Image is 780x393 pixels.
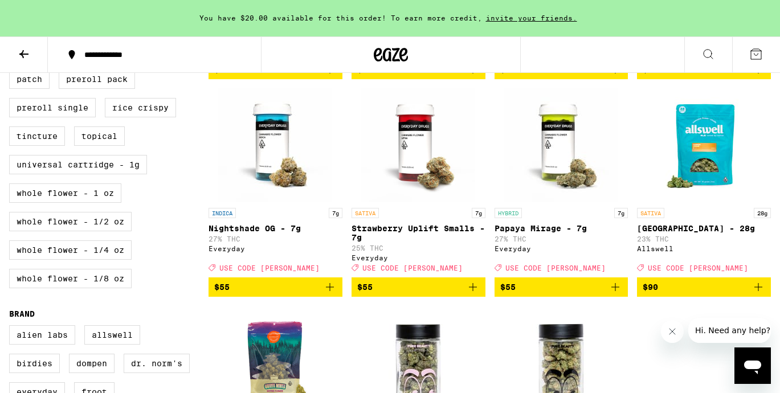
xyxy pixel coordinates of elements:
span: $55 [214,283,230,292]
div: Everyday [209,245,342,252]
span: USE CODE [PERSON_NAME] [219,264,320,272]
p: 28g [754,208,771,218]
label: Whole Flower - 1/2 oz [9,212,132,231]
label: Alien Labs [9,325,75,345]
p: 25% THC [352,244,485,252]
span: invite your friends. [482,14,581,22]
p: 7g [472,208,485,218]
p: [GEOGRAPHIC_DATA] - 28g [637,224,771,233]
p: 23% THC [637,235,771,243]
p: Papaya Mirage - 7g [495,224,628,233]
p: 7g [329,208,342,218]
button: Add to bag [209,277,342,297]
label: Dr. Norm's [124,354,190,373]
div: Everyday [352,254,485,261]
iframe: Button to launch messaging window [734,347,771,384]
p: INDICA [209,208,236,218]
label: Preroll Pack [59,69,135,89]
img: Everyday - Nightshade OG - 7g [218,88,332,202]
label: Dompen [69,354,115,373]
label: Topical [74,126,125,146]
iframe: Message from company [688,318,771,343]
label: Birdies [9,354,60,373]
a: Open page for Nightshade OG - 7g from Everyday [209,88,342,277]
img: Allswell - Garden Grove - 28g [647,88,761,202]
label: Allswell [84,325,140,345]
span: USE CODE [PERSON_NAME] [648,264,748,272]
a: Open page for Garden Grove - 28g from Allswell [637,88,771,277]
a: Open page for Papaya Mirage - 7g from Everyday [495,88,628,277]
label: Whole Flower - 1 oz [9,183,121,203]
img: Everyday - Strawberry Uplift Smalls - 7g [361,88,475,202]
label: Universal Cartridge - 1g [9,155,147,174]
p: 27% THC [495,235,628,243]
p: SATIVA [352,208,379,218]
button: Add to bag [495,277,628,297]
label: Tincture [9,126,65,146]
span: $90 [643,283,658,292]
span: USE CODE [PERSON_NAME] [505,264,606,272]
div: Allswell [637,245,771,252]
button: Add to bag [637,277,771,297]
p: 27% THC [209,235,342,243]
p: Strawberry Uplift Smalls - 7g [352,224,485,242]
label: Preroll Single [9,98,96,117]
iframe: Close message [661,320,684,343]
span: USE CODE [PERSON_NAME] [362,264,463,272]
div: Everyday [495,245,628,252]
button: Add to bag [352,277,485,297]
p: SATIVA [637,208,664,218]
p: 7g [614,208,628,218]
span: $55 [357,283,373,292]
label: Whole Flower - 1/8 oz [9,269,132,288]
legend: Brand [9,309,35,318]
a: Open page for Strawberry Uplift Smalls - 7g from Everyday [352,88,485,277]
label: Patch [9,69,50,89]
p: Nightshade OG - 7g [209,224,342,233]
span: $55 [500,283,516,292]
img: Everyday - Papaya Mirage - 7g [504,88,618,202]
span: You have $20.00 available for this order! To earn more credit, [199,14,482,22]
p: HYBRID [495,208,522,218]
label: Rice Crispy [105,98,176,117]
label: Whole Flower - 1/4 oz [9,240,132,260]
